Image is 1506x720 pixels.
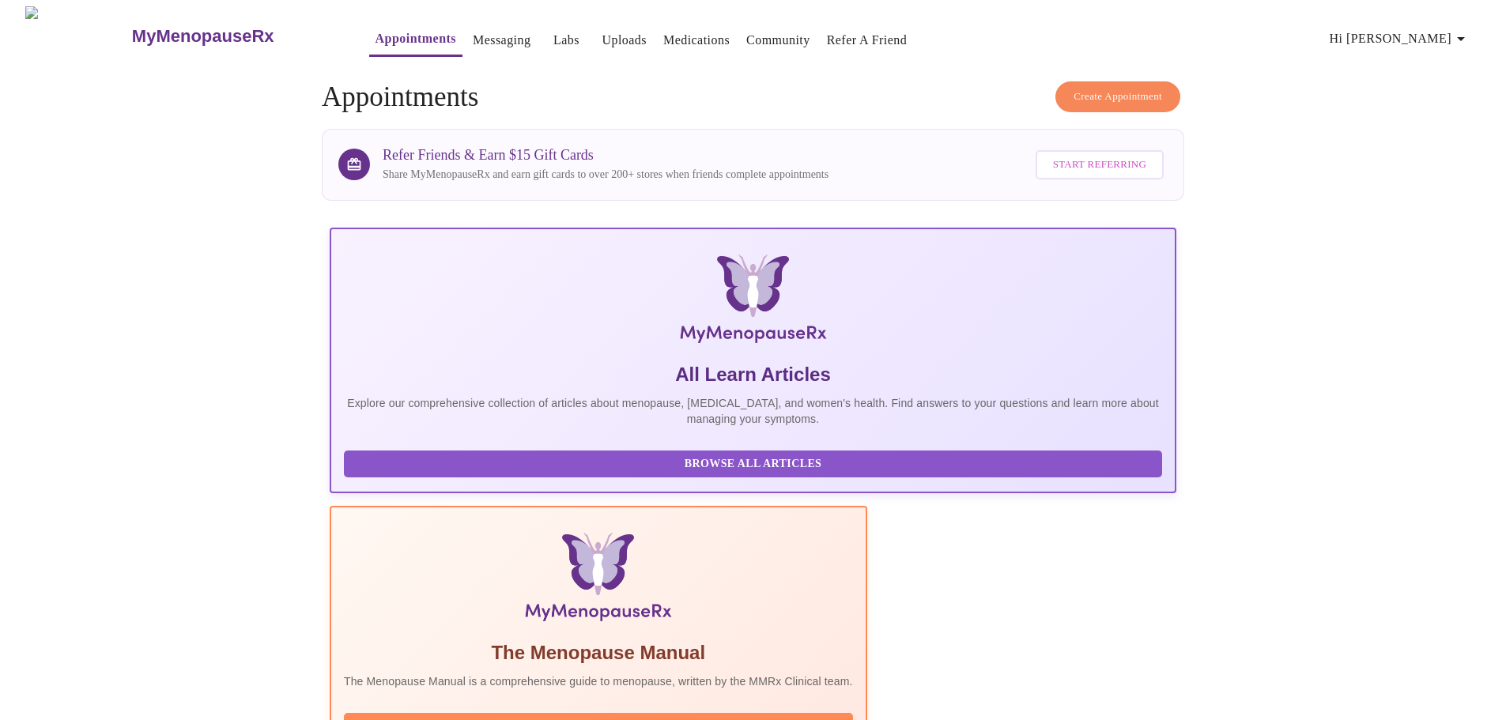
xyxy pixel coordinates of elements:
span: Hi [PERSON_NAME] [1330,28,1470,50]
button: Medications [657,25,736,56]
a: Community [746,29,810,51]
h5: All Learn Articles [344,362,1162,387]
button: Create Appointment [1055,81,1180,112]
a: MyMenopauseRx [130,9,337,64]
a: Medications [663,29,730,51]
button: Start Referring [1036,150,1164,179]
button: Appointments [369,23,462,57]
a: Uploads [602,29,647,51]
img: MyMenopauseRx Logo [471,254,1035,349]
p: Explore our comprehensive collection of articles about menopause, [MEDICAL_DATA], and women's hea... [344,395,1162,427]
button: Messaging [466,25,537,56]
button: Labs [541,25,591,56]
button: Refer a Friend [821,25,914,56]
button: Hi [PERSON_NAME] [1323,23,1477,55]
a: Browse All Articles [344,456,1166,469]
button: Community [740,25,817,56]
a: Messaging [473,29,530,51]
p: Share MyMenopauseRx and earn gift cards to over 200+ stores when friends complete appointments [383,167,828,183]
button: Uploads [595,25,653,56]
h3: Refer Friends & Earn $15 Gift Cards [383,147,828,164]
a: Appointments [376,28,456,50]
a: Start Referring [1032,142,1168,187]
h3: MyMenopauseRx [132,26,274,47]
img: MyMenopauseRx Logo [25,6,130,66]
a: Refer a Friend [827,29,908,51]
span: Create Appointment [1074,88,1162,106]
span: Browse All Articles [360,454,1146,474]
p: The Menopause Manual is a comprehensive guide to menopause, written by the MMRx Clinical team. [344,673,853,689]
h5: The Menopause Manual [344,640,853,665]
img: Menopause Manual [425,533,772,628]
span: Start Referring [1053,156,1146,174]
button: Browse All Articles [344,450,1162,478]
h4: Appointments [322,81,1184,113]
a: Labs [553,29,579,51]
